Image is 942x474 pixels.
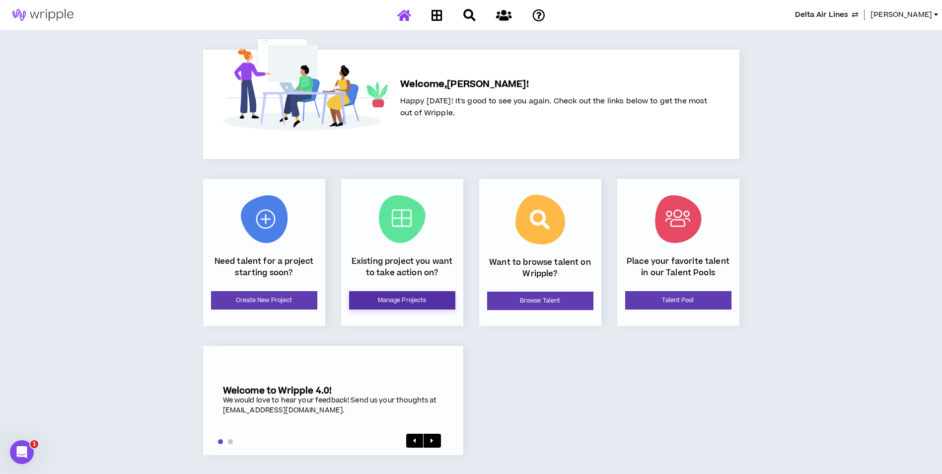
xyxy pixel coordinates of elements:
p: Existing project you want to take action on? [349,256,455,278]
p: Want to browse talent on Wripple? [487,257,593,279]
span: [PERSON_NAME] [870,9,932,20]
span: Delta Air Lines [795,9,848,20]
a: Talent Pool [625,291,731,310]
span: 1 [30,440,38,448]
p: Need talent for a project starting soon? [211,256,317,278]
img: Current Projects [379,195,426,243]
iframe: Intercom live chat [10,440,34,464]
button: Delta Air Lines [795,9,858,20]
a: Manage Projects [349,291,455,310]
p: Place your favorite talent in our Talent Pools [625,256,731,278]
h5: Welcome to Wripple 4.0! [223,386,443,396]
a: Create New Project [211,291,317,310]
span: Happy [DATE]! It's good to see you again. Check out the links below to get the most out of Wripple. [400,96,708,118]
div: We would love to hear your feedback! Send us your thoughts at [EMAIL_ADDRESS][DOMAIN_NAME]. [223,396,443,415]
h5: Welcome, [PERSON_NAME] ! [400,78,708,91]
img: New Project [241,195,288,243]
a: Browse Talent [487,292,593,310]
img: Talent Pool [655,195,702,243]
